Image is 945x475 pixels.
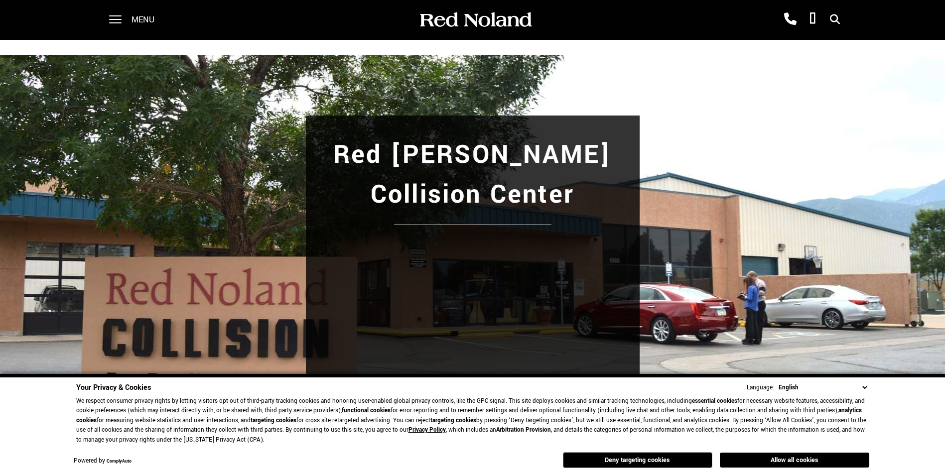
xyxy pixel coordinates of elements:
strong: Arbitration Provision [496,426,551,434]
h1: Red [PERSON_NAME] Collision Center [315,135,630,215]
a: ComplyAuto [107,458,132,465]
strong: targeting cookies [430,416,476,425]
span: Your Privacy & Cookies [76,382,151,393]
strong: targeting cookies [251,416,296,425]
a: Privacy Policy [408,426,446,434]
strong: essential cookies [692,397,737,405]
p: We respect consumer privacy rights by letting visitors opt out of third-party tracking cookies an... [76,396,869,445]
strong: functional cookies [342,406,391,415]
button: Allow all cookies [720,453,869,468]
select: Language Select [776,382,869,393]
button: Deny targeting cookies [563,452,712,468]
div: Language: [747,384,774,391]
div: Powered by [74,458,132,465]
img: Red Noland Auto Group [418,11,533,29]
